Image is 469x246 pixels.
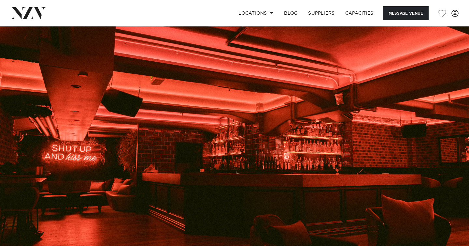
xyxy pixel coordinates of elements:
[303,6,340,20] a: SUPPLIERS
[10,7,46,19] img: nzv-logo.png
[233,6,279,20] a: Locations
[279,6,303,20] a: BLOG
[340,6,379,20] a: Capacities
[383,6,429,20] button: Message Venue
